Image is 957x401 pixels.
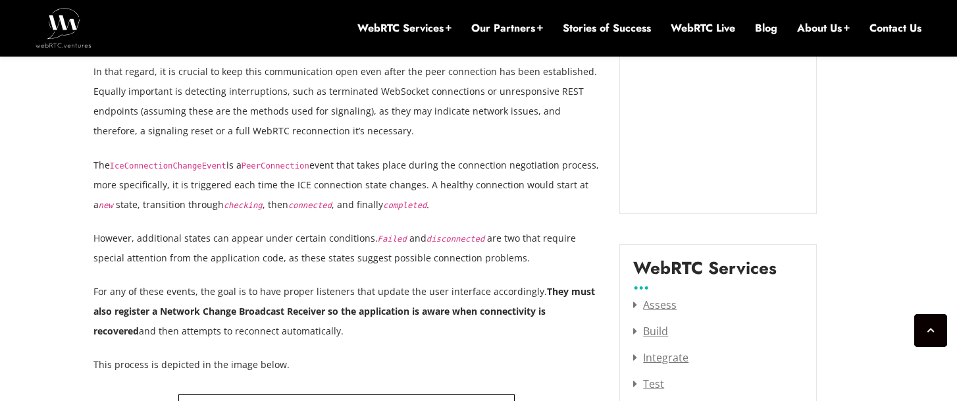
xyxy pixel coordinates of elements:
[93,228,600,268] p: However, additional states can appear under certain conditions. and are two that require special ...
[93,355,600,375] p: This process is depicted in the image below.
[99,201,113,210] code: new
[93,62,600,141] p: In that regard, it is crucial to keep this communication open even after the peer connection has ...
[378,234,407,244] code: Failed
[755,21,777,36] a: Blog
[93,285,595,337] strong: They must also register a Network Change Broadcast Receiver so the application is aware when conn...
[36,8,91,47] img: WebRTC.ventures
[242,161,309,171] code: PeerConnection
[633,258,777,288] label: WebRTC Services
[224,201,263,210] code: checking
[563,21,651,36] a: Stories of Success
[633,324,668,338] a: Build
[93,155,600,215] p: The is a event that takes place during the connection negotiation process, more specifically, it ...
[357,21,452,36] a: WebRTC Services
[288,201,332,210] code: connected
[633,350,688,365] a: Integrate
[383,198,429,211] em: .
[471,21,543,36] a: Our Partners
[93,282,600,341] p: For any of these events, the goal is to have proper listeners that update the user interface acco...
[633,377,664,391] a: Test
[633,298,677,312] a: Assess
[633,12,803,200] iframe: Embedded CTA
[427,234,485,244] code: disconnected
[383,201,427,210] code: completed
[671,21,735,36] a: WebRTC Live
[110,161,226,171] code: IceConnectionChangeEvent
[869,21,921,36] a: Contact Us
[797,21,850,36] a: About Us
